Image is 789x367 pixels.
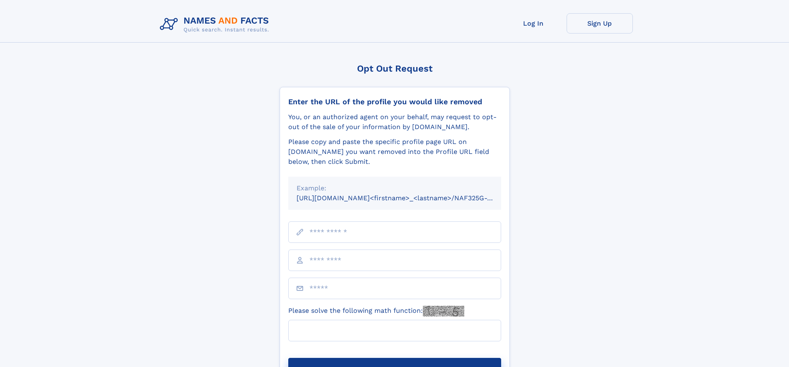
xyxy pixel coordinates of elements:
[288,306,464,317] label: Please solve the following math function:
[567,13,633,34] a: Sign Up
[297,194,517,202] small: [URL][DOMAIN_NAME]<firstname>_<lastname>/NAF325G-xxxxxxxx
[288,137,501,167] div: Please copy and paste the specific profile page URL on [DOMAIN_NAME] you want removed into the Pr...
[297,183,493,193] div: Example:
[288,112,501,132] div: You, or an authorized agent on your behalf, may request to opt-out of the sale of your informatio...
[157,13,276,36] img: Logo Names and Facts
[288,97,501,106] div: Enter the URL of the profile you would like removed
[500,13,567,34] a: Log In
[280,63,510,74] div: Opt Out Request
